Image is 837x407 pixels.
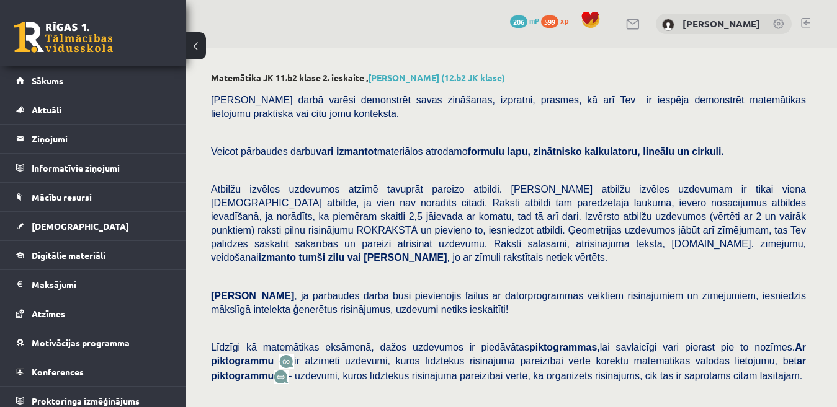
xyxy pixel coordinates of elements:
span: 599 [541,15,558,28]
a: Atzīmes [16,299,171,328]
b: piktogrammas, [529,342,600,352]
img: Roberts Reinis Liekniņš [662,19,674,31]
b: izmanto [259,252,296,263]
span: xp [560,15,568,25]
a: Motivācijas programma [16,328,171,357]
b: formulu lapu, zinātnisko kalkulatoru, lineālu un cirkuli. [468,146,724,157]
span: Aktuāli [32,104,61,115]
span: 206 [510,15,527,28]
span: [DEMOGRAPHIC_DATA] [32,221,129,232]
span: Atzīmes [32,308,65,319]
legend: Informatīvie ziņojumi [32,154,171,182]
span: Atbilžu izvēles uzdevumos atzīmē tavuprāt pareizo atbildi. [PERSON_NAME] atbilžu izvēles uzdevuma... [211,184,806,263]
a: Aktuāli [16,95,171,124]
span: [PERSON_NAME] [211,291,294,301]
b: vari izmantot [316,146,377,157]
a: [DEMOGRAPHIC_DATA] [16,212,171,240]
span: Konferences [32,366,84,377]
span: Līdzīgi kā matemātikas eksāmenā, dažos uzdevumos ir piedāvātas lai savlaicīgi vari pierast pie to... [211,342,806,366]
a: 206 mP [510,15,539,25]
span: [PERSON_NAME] darbā varēsi demonstrēt savas zināšanas, izpratni, prasmes, kā arī Tev ir iespēja d... [211,95,806,119]
span: Veicot pārbaudes darbu materiālos atrodamo [211,146,724,157]
h2: Matemātika JK 11.b2 klase 2. ieskaite , [211,72,812,83]
a: 599 xp [541,15,575,25]
a: Maksājumi [16,270,171,299]
span: - uzdevumi, kuros līdztekus risinājuma pareizībai vērtē, kā organizēts risinājums, cik tas ir sap... [289,370,802,381]
span: Sākums [32,75,63,86]
legend: Ziņojumi [32,125,171,153]
span: ir atzīmēti uzdevumi, kuros līdztekus risinājuma pareizībai vērtē korektu matemātikas valodas lie... [211,356,806,381]
a: Informatīvie ziņojumi [16,154,171,182]
img: wKvN42sLe3LLwAAAABJRU5ErkJggg== [274,370,289,384]
span: , ja pārbaudes darbā būsi pievienojis failus ar datorprogrammās veiktiem risinājumiem un zīmējumi... [211,291,806,315]
span: Motivācijas programma [32,337,130,348]
span: Mācību resursi [32,191,92,203]
a: [PERSON_NAME] (12.b2 JK klase) [368,72,505,83]
span: mP [529,15,539,25]
legend: Maksājumi [32,270,171,299]
span: Proktoringa izmēģinājums [32,395,140,406]
a: [PERSON_NAME] [683,17,760,30]
a: Sākums [16,66,171,95]
a: Mācību resursi [16,183,171,211]
a: Rīgas 1. Tālmācības vidusskola [14,22,113,53]
b: tumši zilu vai [PERSON_NAME] [298,252,447,263]
a: Digitālie materiāli [16,241,171,269]
a: Ziņojumi [16,125,171,153]
span: Digitālie materiāli [32,250,105,261]
img: JfuEzvunn4EvwAAAAASUVORK5CYII= [279,354,294,369]
a: Konferences [16,357,171,386]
